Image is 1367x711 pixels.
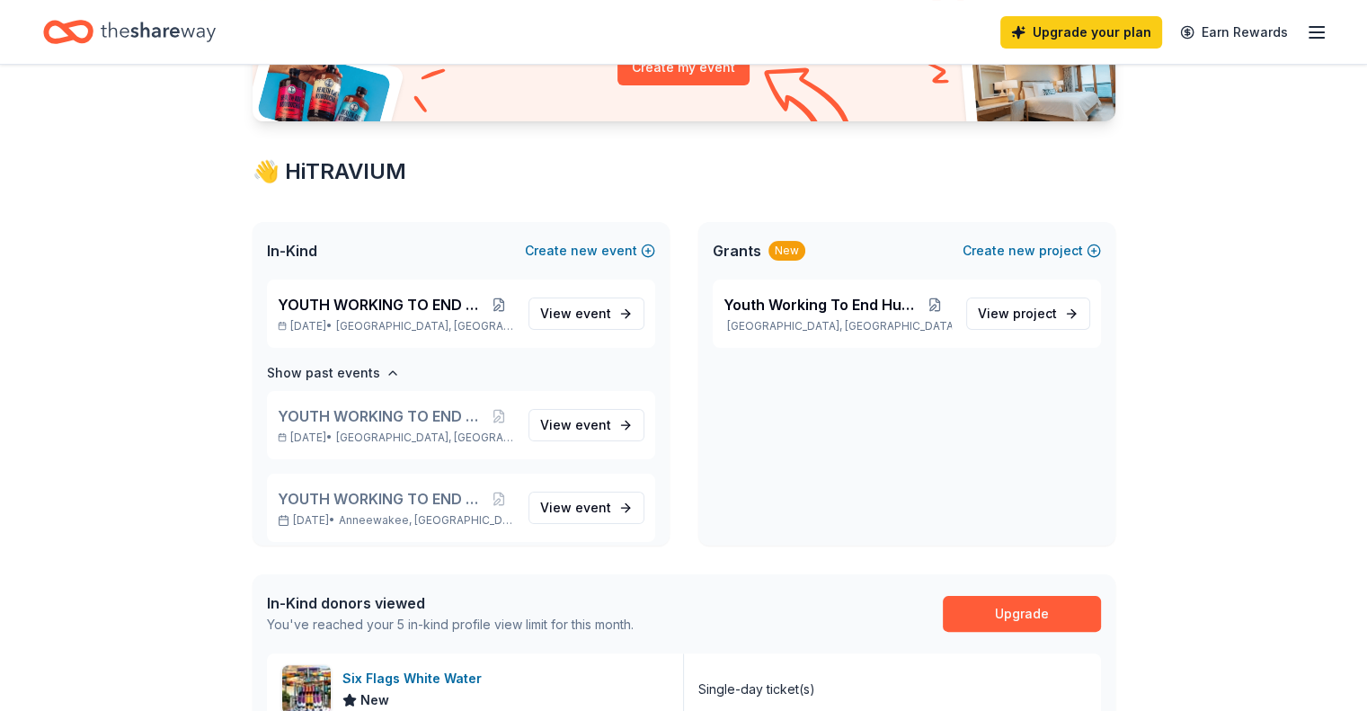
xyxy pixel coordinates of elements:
span: new [1008,240,1035,262]
span: YOUTH WORKING TO END HUNGRY [278,405,484,427]
button: Createnewevent [525,240,655,262]
button: Create my event [617,49,750,85]
div: In-Kind donors viewed [267,592,634,614]
a: Earn Rewards [1169,16,1299,49]
span: Anneewakee, [GEOGRAPHIC_DATA] [339,513,514,528]
a: View event [528,409,644,441]
img: Curvy arrow [764,67,854,135]
p: [DATE] • [278,319,514,333]
button: Createnewproject [963,240,1101,262]
span: Grants [713,240,761,262]
span: View [540,497,611,519]
span: YOUTH WORKING TO END HUNGRY [278,294,484,316]
button: Show past events [267,362,400,384]
span: [GEOGRAPHIC_DATA], [GEOGRAPHIC_DATA] [336,431,513,445]
a: Upgrade your plan [1000,16,1162,49]
a: View event [528,298,644,330]
span: View [540,414,611,436]
span: event [575,500,611,515]
span: event [575,417,611,432]
div: You've reached your 5 in-kind profile view limit for this month. [267,614,634,635]
span: event [575,306,611,321]
span: new [571,240,598,262]
span: [GEOGRAPHIC_DATA], [GEOGRAPHIC_DATA] [336,319,513,333]
a: Home [43,11,216,53]
div: Six Flags White Water [342,668,489,689]
div: Single-day ticket(s) [698,679,815,700]
a: Upgrade [943,596,1101,632]
p: [DATE] • [278,513,514,528]
h4: Show past events [267,362,380,384]
span: New [360,689,389,711]
p: [GEOGRAPHIC_DATA], [GEOGRAPHIC_DATA] [723,319,952,333]
span: View [540,303,611,324]
span: View [978,303,1057,324]
p: [DATE] • [278,431,514,445]
div: 👋 Hi TRAVIUM [253,157,1115,186]
div: New [768,241,805,261]
span: Youth Working To End Hungry [723,294,919,316]
a: View project [966,298,1090,330]
span: In-Kind [267,240,317,262]
span: YOUTH WORKING TO END HUNGRY [278,488,484,510]
span: project [1013,306,1057,321]
a: View event [528,492,644,524]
